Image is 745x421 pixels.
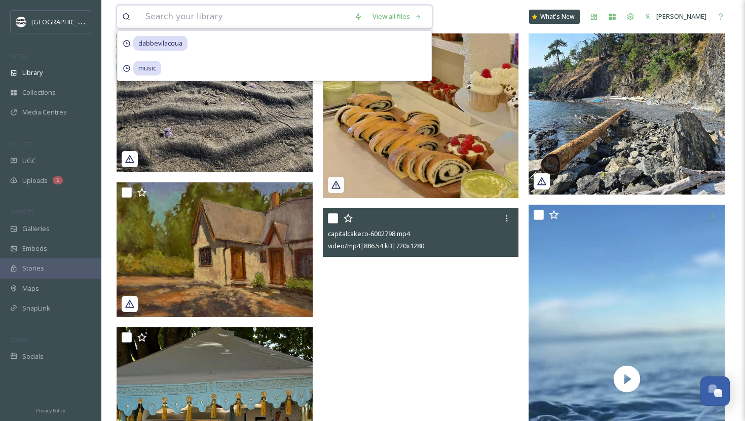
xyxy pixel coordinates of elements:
[640,7,712,26] a: [PERSON_NAME]
[22,284,39,293] span: Maps
[31,17,122,26] span: [GEOGRAPHIC_DATA] Tourism
[133,61,161,75] span: music
[22,68,43,78] span: Library
[529,10,580,24] a: What's New
[328,241,424,250] span: video/mp4 | 886.54 kB | 720 x 1280
[22,224,50,234] span: Galleries
[22,303,50,313] span: SnapLink
[117,182,313,317] img: pendersketcher-5984515.jpg
[22,88,56,97] span: Collections
[133,36,188,51] span: dabbevilacqua
[16,17,26,27] img: parks%20beach.jpg
[22,176,48,185] span: Uploads
[22,244,47,253] span: Embeds
[10,140,32,148] span: COLLECT
[53,176,63,184] div: 1
[22,263,44,273] span: Stories
[656,12,706,21] span: [PERSON_NAME]
[36,407,65,414] span: Privacy Policy
[22,107,67,117] span: Media Centres
[700,376,730,406] button: Open Chat
[328,229,410,238] span: capitalcakeco-6002798.mp4
[10,208,33,216] span: WIDGETS
[22,156,36,166] span: UGC
[36,404,65,416] a: Privacy Policy
[22,352,44,361] span: Socials
[140,6,349,28] input: Search your library
[367,7,427,26] a: View all files
[10,52,28,60] span: MEDIA
[10,336,30,343] span: SOCIALS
